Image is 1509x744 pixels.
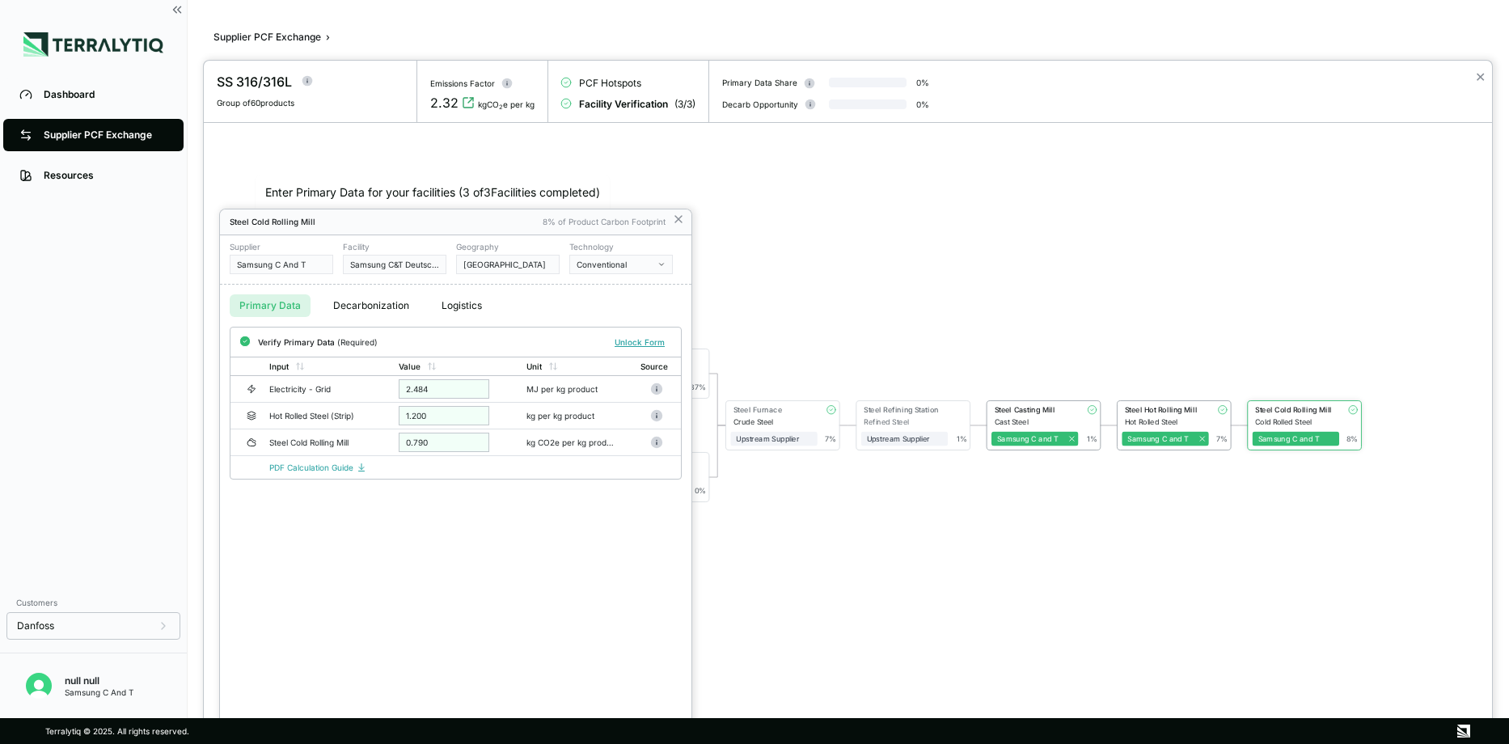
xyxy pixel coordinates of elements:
div: kg CO2e per kg product [526,438,617,447]
button: [GEOGRAPHIC_DATA] [456,255,560,274]
div: Facility [343,242,446,252]
div: Hot Rolled Steel (Strip) [269,411,373,421]
div: Verify Primary Data [258,337,378,347]
button: Decarbonization [323,294,419,317]
div: Steel Cold Rolling Mill [230,217,535,226]
button: Logistics [432,294,492,317]
div: Input [269,361,289,371]
div: Conventional [577,260,654,269]
span: (Required) [337,337,378,347]
div: 8% of Product Carbon Footprint [543,217,666,226]
div: Geography [456,242,560,252]
div: Value [399,361,421,371]
div: Steel Cold Rolling Mill [269,438,373,447]
div: 2.484 [399,379,489,399]
div: Samsung C&T Deutschland GmbH - [GEOGRAPHIC_DATA] [350,260,439,269]
button: Samsung C&T Deutschland GmbH - [GEOGRAPHIC_DATA] [343,255,446,274]
div: Unit [526,361,542,371]
div: [GEOGRAPHIC_DATA] [463,260,552,269]
div: kg per kg product [526,411,617,421]
button: Unlock Form [608,334,671,350]
div: 1.200 [399,406,489,425]
div: 0.790 [399,433,489,452]
div: RFI tabs [220,285,691,327]
div: Source [640,361,668,371]
button: Samsung C And T [230,255,333,274]
div: Samsung C And T [237,260,326,269]
div: Supplier [230,242,333,252]
div: Electricity - Grid [269,384,373,394]
div: Technology [569,242,673,252]
button: Conventional [569,255,673,274]
a: PDF Calculation Guide [269,463,366,472]
button: Primary Data [230,294,311,317]
div: MJ per kg product [526,384,617,394]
